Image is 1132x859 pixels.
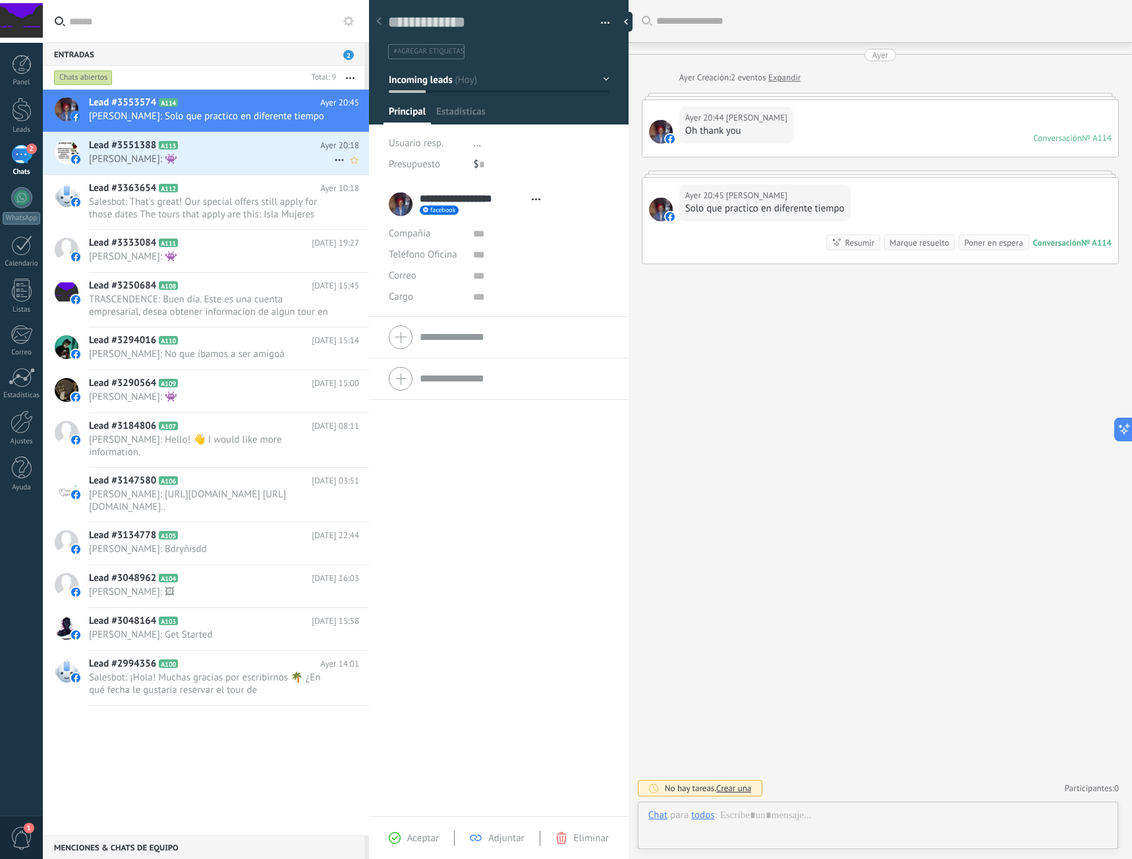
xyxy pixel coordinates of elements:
[89,153,334,165] span: [PERSON_NAME]: 👾
[43,90,369,132] a: Lead #3553574 A114 Ayer 20:45 [PERSON_NAME]: Solo que practico en diferente tiempo
[159,531,178,540] span: A105
[731,71,766,84] span: 2 eventos
[685,189,726,202] div: Ayer 20:45
[89,474,156,487] span: Lead #3147580
[3,126,41,134] div: Leads
[3,391,41,400] div: Estadísticas
[691,809,714,821] div: todos
[89,529,156,542] span: Lead #3134778
[89,615,156,628] span: Lead #3048164
[89,348,334,360] span: [PERSON_NAME]: No que íbamos a ser amigoá
[845,236,874,249] div: Resumir
[89,657,156,671] span: Lead #2994356
[312,236,359,250] span: [DATE] 19:27
[3,260,41,268] div: Calendario
[43,175,369,229] a: Lead #3363654 A112 Ayer 10:18 Salesbot: That's great! Our special offers still apply for those da...
[159,379,178,387] span: A109
[407,832,439,845] span: Aceptar
[3,437,41,446] div: Ajustes
[312,615,359,628] span: [DATE] 15:58
[1081,237,1112,248] div: № A114
[312,334,359,347] span: [DATE] 15:14
[24,823,34,833] span: 1
[685,111,726,125] div: Ayer 20:44
[89,586,334,598] span: [PERSON_NAME]: 🖼
[71,295,80,304] img: facebook-sm.svg
[159,98,178,107] span: A114
[619,12,633,32] div: Ocultar
[3,168,41,177] div: Chats
[312,474,359,487] span: [DATE] 03:51
[43,327,369,370] a: Lead #3294016 A110 [DATE] 15:14 [PERSON_NAME]: No que íbamos a ser amigoá
[3,348,41,357] div: Correo
[43,42,364,66] div: Entradas
[679,71,801,84] div: Creación:
[1082,132,1112,144] div: № A114
[159,184,178,192] span: A112
[3,78,41,87] div: Panel
[89,110,334,123] span: [PERSON_NAME]: Solo que practico en diferente tiempo
[389,265,416,287] button: Correo
[649,198,673,221] span: Maximiliano Aleman
[872,49,888,61] div: Ayer
[89,96,156,109] span: Lead #3553574
[71,630,80,640] img: facebook-sm.svg
[665,212,675,221] img: facebook-sm.svg
[574,832,609,845] span: Eliminar
[159,574,178,582] span: A104
[389,292,413,302] span: Cargo
[726,189,787,202] span: Maximiliano Aleman
[89,196,334,221] span: Salesbot: That's great! Our special offers still apply for those dates The tours that apply are t...
[320,96,359,109] span: Ayer 20:45
[3,306,41,314] div: Listas
[159,617,178,625] span: A103
[43,413,369,467] a: Lead #3184806 A107 [DATE] 08:11 [PERSON_NAME]: Hello! 👋 I would like more information.
[430,207,455,213] span: facebook
[89,139,156,152] span: Lead #3551388
[71,435,80,445] img: facebook-sm.svg
[389,105,426,125] span: Principal
[159,336,178,345] span: A110
[3,212,40,225] div: WhatsApp
[1033,237,1081,248] div: Conversación
[71,252,80,262] img: facebook-sm.svg
[71,155,80,164] img: facebook-sm.svg
[488,832,524,845] span: Adjuntar
[665,134,675,144] img: facebook-sm.svg
[389,244,457,265] button: Teléfono Oficina
[26,144,37,154] span: 2
[159,422,178,430] span: A107
[43,565,369,607] a: Lead #3048962 A104 [DATE] 16:03 [PERSON_NAME]: 🖼
[89,279,156,292] span: Lead #3250684
[43,370,369,412] a: Lead #3290564 A109 [DATE] 15:00 [PERSON_NAME]: 👾
[768,71,801,84] a: Expandir
[473,137,481,150] span: ...
[89,488,334,513] span: [PERSON_NAME]: [URL][DOMAIN_NAME] [URL][DOMAIN_NAME]..
[964,236,1023,249] div: Poner en espera
[312,377,359,390] span: [DATE] 15:00
[71,112,80,121] img: facebook-sm.svg
[89,334,156,347] span: Lead #3294016
[312,279,359,292] span: [DATE] 15:45
[89,293,334,318] span: TRASCENDENCE: Buen día. Este es una cuenta empresarial, desea obtener informacion de algun tour e...
[89,250,334,263] span: [PERSON_NAME]: 👾
[343,50,354,60] span: 2
[159,476,178,485] span: A106
[389,154,463,175] div: Presupuesto
[716,783,751,794] span: Crear una
[89,391,334,403] span: [PERSON_NAME]: 👾
[389,133,463,154] div: Usuario resp.
[320,139,359,152] span: Ayer 20:18
[389,287,463,308] div: Cargo
[159,281,178,290] span: A108
[670,809,689,822] span: para
[473,154,609,175] div: $
[649,120,673,144] span: Maximiliano Aleman
[312,529,359,542] span: [DATE] 22:44
[159,659,178,668] span: A100
[43,230,369,272] a: Lead #3333084 A111 [DATE] 19:27 [PERSON_NAME]: 👾
[89,433,334,458] span: [PERSON_NAME]: Hello! 👋 I would like more information.
[71,673,80,682] img: facebook-sm.svg
[389,269,416,282] span: Correo
[71,490,80,499] img: facebook-sm.svg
